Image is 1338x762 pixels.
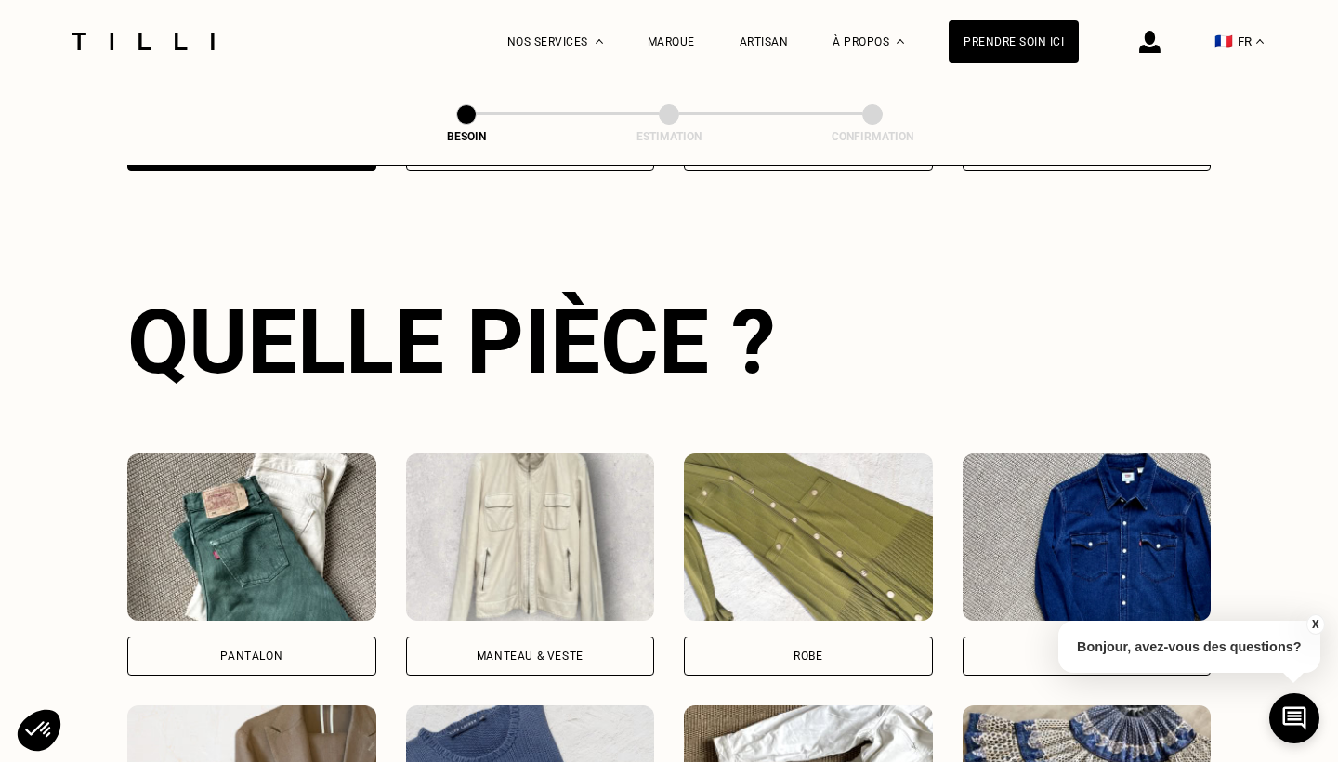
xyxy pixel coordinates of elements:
span: 🇫🇷 [1214,33,1233,50]
div: Confirmation [780,130,965,143]
img: icône connexion [1139,31,1161,53]
div: Robe [794,650,822,662]
div: Manteau & Veste [477,650,584,662]
img: Menu déroulant [596,39,603,44]
img: Tilli retouche votre Manteau & Veste [406,453,655,621]
div: Estimation [576,130,762,143]
a: Prendre soin ici [949,20,1079,63]
a: Marque [648,35,695,48]
p: Bonjour, avez-vous des questions? [1058,621,1320,673]
div: Pantalon [220,650,282,662]
img: Tilli retouche votre Haut [963,453,1212,621]
img: Tilli retouche votre Pantalon [127,453,376,621]
button: X [1305,614,1324,635]
img: Tilli retouche votre Robe [684,453,933,621]
a: Artisan [740,35,789,48]
div: Quelle pièce ? [127,290,1211,394]
img: menu déroulant [1256,39,1264,44]
div: Besoin [374,130,559,143]
img: Logo du service de couturière Tilli [65,33,221,50]
img: Menu déroulant à propos [897,39,904,44]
